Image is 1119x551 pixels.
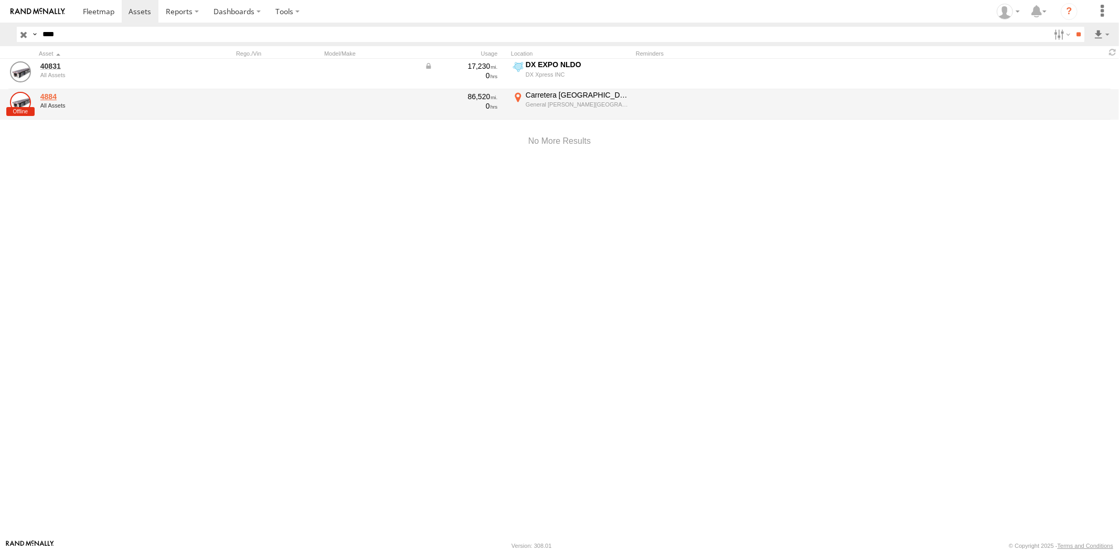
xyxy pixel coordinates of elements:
label: Search Query [30,27,39,42]
a: Terms and Conditions [1058,543,1113,549]
div: DX Xpress INC [526,71,630,78]
div: Location [511,50,632,57]
a: View Asset Details [10,92,31,113]
div: Victor Sanchez [993,4,1024,19]
div: Version: 308.01 [511,543,551,549]
label: Search Filter Options [1050,27,1072,42]
div: Model/Make [324,50,419,57]
div: Usage [423,50,507,57]
div: 0 [424,71,498,80]
label: Click to View Current Location [511,90,632,119]
a: Visit our Website [6,541,54,551]
a: 4884 [40,92,184,101]
div: undefined [40,72,184,78]
a: 40831 [40,61,184,71]
div: Carretera [GEOGRAPHIC_DATA][PERSON_NAME][GEOGRAPHIC_DATA] [526,90,630,100]
img: rand-logo.svg [10,8,65,15]
label: Click to View Current Location [511,60,632,88]
label: Export results as... [1093,27,1111,42]
div: DX EXPO NLDO [526,60,630,69]
div: Rego./Vin [236,50,320,57]
div: © Copyright 2025 - [1009,543,1113,549]
div: undefined [40,102,184,109]
div: General [PERSON_NAME][GEOGRAPHIC_DATA] [526,101,630,108]
i: ? [1061,3,1078,20]
div: Reminders [636,50,804,57]
div: Click to Sort [39,50,186,57]
span: Refresh [1106,47,1119,57]
div: 0 [424,101,498,111]
div: Data from Vehicle CANbus [424,61,498,71]
a: View Asset Details [10,61,31,82]
div: 86,520 [424,92,498,101]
